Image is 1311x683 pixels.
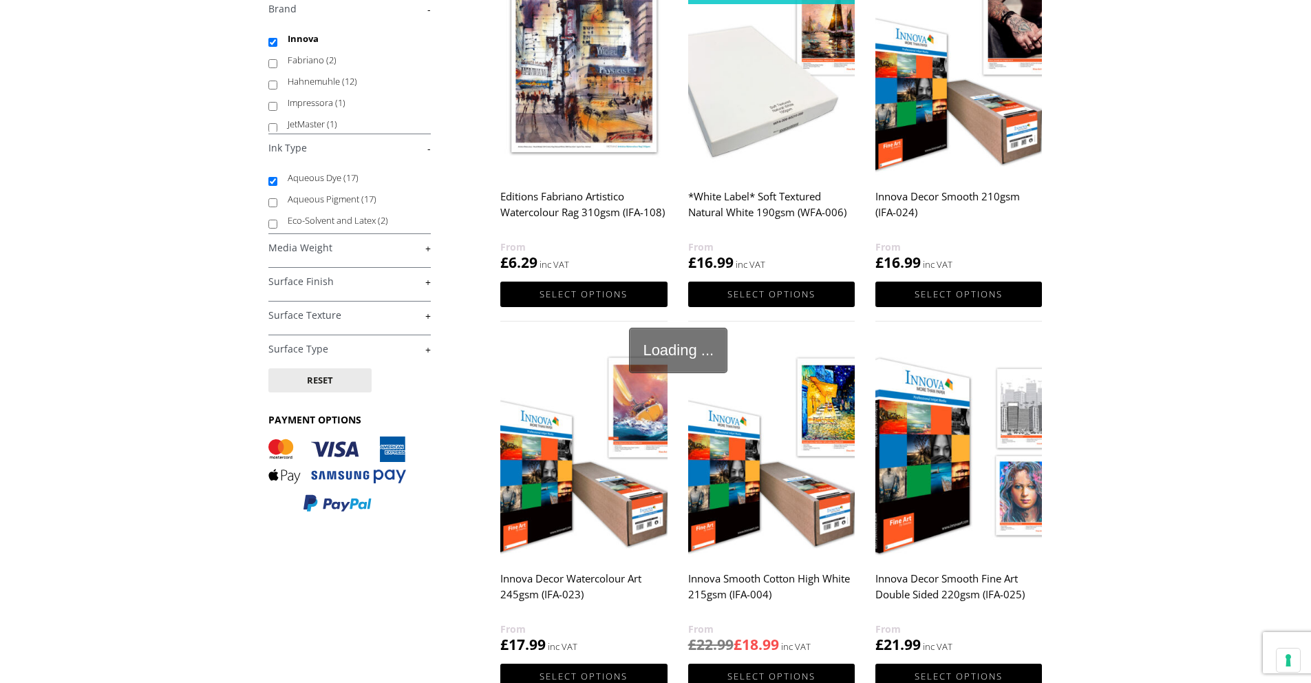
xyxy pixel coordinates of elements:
bdi: 16.99 [875,253,921,272]
a: Innova Smooth Cotton High White 215gsm (IFA-004) £22.99£18.99 [688,348,855,655]
bdi: 18.99 [734,635,779,654]
a: - [268,3,431,16]
img: Innova Decor Watercolour Art 245gsm (IFA-023) [500,348,667,557]
h2: Editions Fabriano Artistico Watercolour Rag 310gsm (IFA-108) [500,184,667,239]
bdi: 21.99 [875,635,921,654]
span: (2) [378,214,388,227]
label: Innova [288,28,418,50]
img: PAYMENT OPTIONS [268,437,406,513]
label: Fabriano [288,50,418,71]
bdi: 16.99 [688,253,734,272]
h4: Surface Texture [268,301,431,328]
a: + [268,343,431,356]
a: Innova Decor Smooth Fine Art Double Sided 220gsm (IFA-025) £21.99 [875,348,1042,655]
a: Select options for “*White Label* Soft Textured Natural White 190gsm (WFA-006)” [688,282,855,307]
span: £ [688,253,696,272]
h2: Innova Decor Smooth Fine Art Double Sided 220gsm (IFA-025) [875,566,1042,621]
img: Innova Decor Smooth Fine Art Double Sided 220gsm (IFA-025) [875,348,1042,557]
span: (17) [343,171,359,184]
label: Aqueous Pigment [288,189,418,210]
span: £ [875,253,884,272]
span: (1) [335,96,345,109]
div: Loading ... [629,328,727,373]
label: Impressora [288,92,418,114]
h4: Surface Type [268,335,431,362]
bdi: 17.99 [500,635,546,654]
a: - [268,142,431,155]
h2: Innova Smooth Cotton High White 215gsm (IFA-004) [688,566,855,621]
a: + [268,242,431,255]
bdi: 22.99 [688,635,734,654]
h4: Media Weight [268,233,431,261]
h4: Surface Finish [268,267,431,295]
label: JetMaster [288,114,418,135]
a: + [268,275,431,288]
span: £ [734,635,742,654]
label: Hahnemuhle [288,71,418,92]
h2: *White Label* Soft Textured Natural White 190gsm (WFA-006) [688,184,855,239]
span: £ [688,635,696,654]
h2: Innova Decor Smooth 210gsm (IFA-024) [875,184,1042,239]
button: Your consent preferences for tracking technologies [1277,649,1300,672]
span: (2) [326,54,337,66]
button: Reset [268,368,372,392]
bdi: 6.29 [500,253,537,272]
span: £ [500,635,509,654]
a: Select options for “Editions Fabriano Artistico Watercolour Rag 310gsm (IFA-108)” [500,282,667,307]
span: (17) [361,193,376,205]
h4: Ink Type [268,134,431,161]
span: (1) [327,118,337,130]
span: £ [500,253,509,272]
img: Innova Smooth Cotton High White 215gsm (IFA-004) [688,348,855,557]
a: Select options for “Innova Decor Smooth 210gsm (IFA-024)” [875,282,1042,307]
a: + [268,309,431,322]
h2: Innova Decor Watercolour Art 245gsm (IFA-023) [500,566,667,621]
h3: PAYMENT OPTIONS [268,413,431,426]
a: Innova Decor Watercolour Art 245gsm (IFA-023) £17.99 [500,348,667,655]
span: £ [875,635,884,654]
label: Aqueous Dye [288,167,418,189]
label: Eco-Solvent and Latex [288,210,418,231]
span: (12) [342,75,357,87]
